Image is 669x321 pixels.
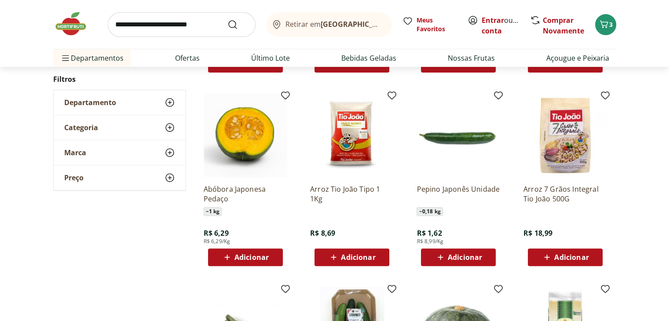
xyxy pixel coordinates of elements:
a: Meus Favoritos [402,16,457,33]
span: Categoria [64,123,98,132]
span: Departamentos [60,47,124,69]
span: Meus Favoritos [417,16,457,33]
span: Preço [64,173,84,182]
button: Preço [54,165,186,190]
button: Adicionar [314,248,389,266]
span: 3 [609,20,613,29]
button: Adicionar [208,248,283,266]
span: Retirar em [285,20,383,28]
span: R$ 8,69 [310,228,335,238]
a: Bebidas Geladas [341,53,396,63]
h2: Filtros [53,70,186,88]
b: [GEOGRAPHIC_DATA]/[GEOGRAPHIC_DATA] [321,19,469,29]
span: Adicionar [554,60,589,67]
input: search [108,12,256,37]
span: ~ 1 kg [204,207,222,216]
button: Retirar em[GEOGRAPHIC_DATA]/[GEOGRAPHIC_DATA] [266,12,392,37]
span: Marca [64,148,86,157]
button: Categoria [54,115,186,140]
img: Arroz Tio João Tipo 1 1Kg [310,94,394,177]
span: R$ 8,99/Kg [417,238,443,245]
span: ~ 0,18 kg [417,207,442,216]
span: Adicionar [341,254,375,261]
img: Arroz 7 Grãos Integral Tio João 500G [523,94,607,177]
span: Adicionar [448,254,482,261]
img: Abóbora Japonesa Pedaço [204,94,287,177]
span: Adicionar [234,60,269,67]
a: Arroz Tio João Tipo 1 1Kg [310,184,394,204]
button: Adicionar [528,248,603,266]
img: Pepino Japonês Unidade [417,94,500,177]
a: Pepino Japonês Unidade [417,184,500,204]
span: Departamento [64,98,116,107]
a: Criar conta [482,15,530,36]
span: Adicionar [234,254,269,261]
a: Açougue e Peixaria [546,53,609,63]
span: Adicionar [554,254,589,261]
a: Arroz 7 Grãos Integral Tio João 500G [523,184,607,204]
button: Marca [54,140,186,165]
a: Ofertas [175,53,200,63]
a: Último Lote [251,53,290,63]
a: Comprar Novamente [543,15,584,36]
a: Abóbora Japonesa Pedaço [204,184,287,204]
span: R$ 6,29/Kg [204,238,230,245]
span: Adicionar [448,60,482,67]
a: Nossas Frutas [448,53,495,63]
span: R$ 1,62 [417,228,442,238]
span: Adicionar [341,60,375,67]
button: Adicionar [421,248,496,266]
img: Hortifruti [53,11,97,37]
a: Entrar [482,15,504,25]
span: R$ 6,29 [204,228,229,238]
span: ou [482,15,521,36]
button: Departamento [54,90,186,115]
button: Submit Search [227,19,249,30]
button: Carrinho [595,14,616,35]
button: Menu [60,47,71,69]
span: R$ 18,99 [523,228,552,238]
